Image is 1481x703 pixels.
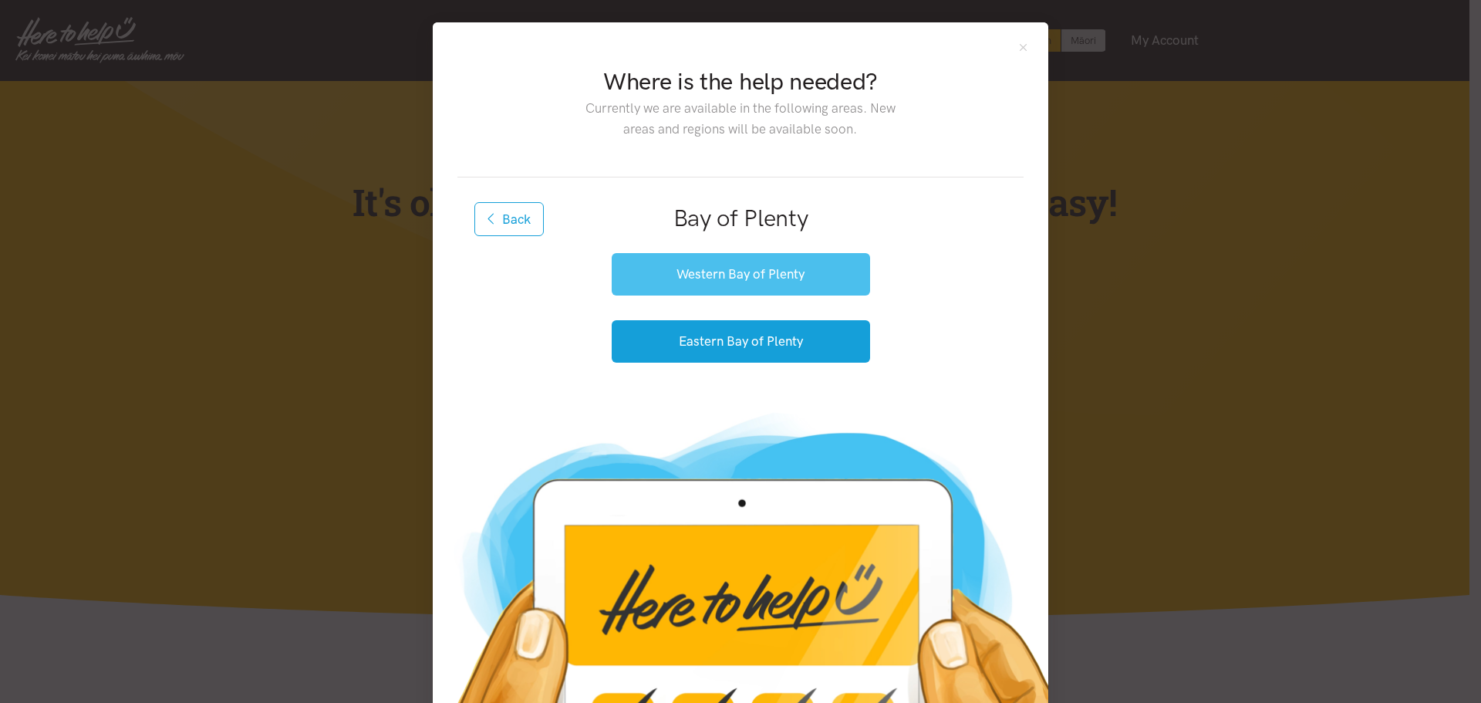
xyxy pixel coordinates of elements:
button: Eastern Bay of Plenty [612,320,870,363]
p: Currently we are available in the following areas. New areas and regions will be available soon. [573,98,907,140]
h2: Bay of Plenty [482,202,999,235]
button: Western Bay of Plenty [612,253,870,296]
button: Close [1017,41,1030,54]
h2: Where is the help needed? [573,66,907,98]
button: Back [474,202,544,236]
